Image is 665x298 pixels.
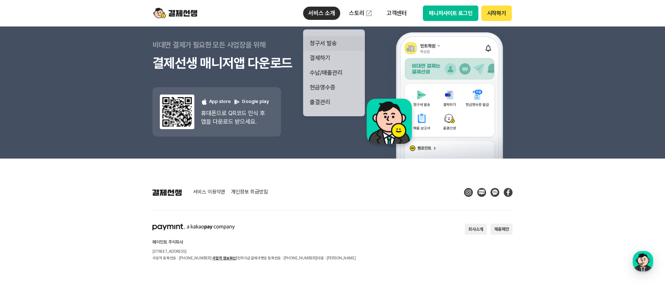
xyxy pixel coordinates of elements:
span: 홈 [23,230,28,236]
button: 회사소개 [465,224,487,235]
img: 구글 플레이 로고 [234,99,240,105]
a: 서비스 이용약관 [193,189,225,196]
span: | [236,256,237,260]
img: 결제선생 로고 [152,189,182,196]
img: 앱 다운도르드 qr [160,95,194,129]
a: 대화 [48,219,95,238]
button: 매니저사이트 로그인 [423,6,478,21]
img: 앱 예시 이미지 [357,3,513,159]
span: 대화 [67,231,76,237]
img: logo [153,6,197,20]
img: Kakao Talk [490,188,499,197]
button: 시작하기 [481,6,512,21]
img: paymint logo [152,224,235,230]
a: 스토리 [344,6,378,21]
p: 휴대폰으로 QR코드 인식 후 앱을 다운로드 받으세요. [201,109,269,126]
button: 제휴제안 [490,224,513,235]
p: 고객센터 [381,7,412,20]
p: 서비스 소개 [303,7,340,20]
img: 외부 도메인 오픈 [365,10,373,17]
a: 설정 [95,219,141,238]
a: 홈 [2,219,48,238]
a: 개인정보 취급방침 [231,189,268,196]
img: 애플 로고 [201,99,208,105]
img: Instagram [464,188,473,197]
img: Blog [477,188,486,197]
p: 비대면 결제가 필요한 모든 사업장을 위해 [152,36,332,54]
h2: 페이민트 주식회사 [152,240,356,244]
p: Google play [234,98,269,105]
p: App store [201,98,231,105]
span: | [316,256,317,260]
span: 설정 [114,230,122,236]
p: 사업자 등록번호 : [PHONE_NUMBER] 전자지급결제대행업 등록번호 : [PHONE_NUMBER] 대표 : [PERSON_NAME] [152,255,356,261]
a: 사업자 정보확인 [212,256,236,260]
img: Facebook [504,188,513,197]
h3: 결제선생 매니저앱 다운로드 [152,54,332,72]
p: [STREET_ADDRESS] [152,248,356,255]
